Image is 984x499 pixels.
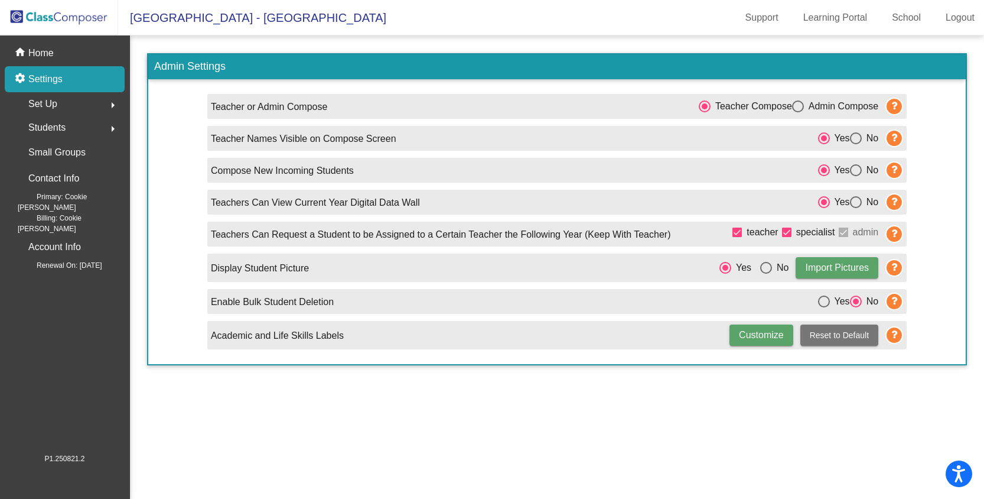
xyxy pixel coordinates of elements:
[853,225,879,239] span: admin
[796,225,835,239] span: specialist
[818,131,879,145] mat-radio-group: Select an option
[118,8,386,27] span: [GEOGRAPHIC_DATA] - [GEOGRAPHIC_DATA]
[28,119,66,136] span: Students
[211,228,671,242] p: Teachers Can Request a Student to be Assigned to a Certain Teacher the Following Year (Keep With ...
[830,195,850,209] div: Yes
[818,294,879,309] mat-radio-group: Select an option
[28,96,57,112] span: Set Up
[882,8,930,27] a: School
[211,164,354,178] p: Compose New Incoming Students
[731,261,751,275] div: Yes
[810,330,869,340] span: Reset to Default
[18,192,125,213] span: Primary: Cookie [PERSON_NAME]
[830,131,850,145] div: Yes
[804,99,878,114] div: Admin Compose
[28,144,86,161] p: Small Groups
[794,8,877,27] a: Learning Portal
[862,294,878,309] div: No
[106,122,120,136] mat-icon: arrow_right
[14,72,28,86] mat-icon: settings
[211,329,344,343] p: Academic and Life Skills Labels
[739,330,784,340] span: Customize
[211,100,327,114] p: Teacher or Admin Compose
[699,99,878,114] mat-radio-group: Select an option
[830,294,850,309] div: Yes
[796,257,878,278] button: Import Pictures
[772,261,788,275] div: No
[211,132,396,146] p: Teacher Names Visible on Compose Screen
[862,195,878,209] div: No
[805,263,869,273] span: Import Pictures
[830,163,850,177] div: Yes
[18,213,125,234] span: Billing: Cookie [PERSON_NAME]
[18,260,102,271] span: Renewal On: [DATE]
[28,239,81,255] p: Account Info
[28,170,79,187] p: Contact Info
[818,163,879,177] mat-radio-group: Select an option
[14,46,28,60] mat-icon: home
[148,54,966,79] h3: Admin Settings
[747,225,778,239] span: teacher
[862,163,878,177] div: No
[800,325,878,346] button: Reset to Default
[719,260,789,275] mat-radio-group: Select an option
[936,8,984,27] a: Logout
[818,195,879,209] mat-radio-group: Select an option
[28,72,63,86] p: Settings
[211,295,334,309] p: Enable Bulk Student Deletion
[106,98,120,112] mat-icon: arrow_right
[211,261,309,276] p: Display Student Picture
[711,99,792,114] div: Teacher Compose
[736,8,788,27] a: Support
[211,196,420,210] p: Teachers Can View Current Year Digital Data Wall
[28,46,54,60] p: Home
[862,131,878,145] div: No
[729,325,793,346] button: Customize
